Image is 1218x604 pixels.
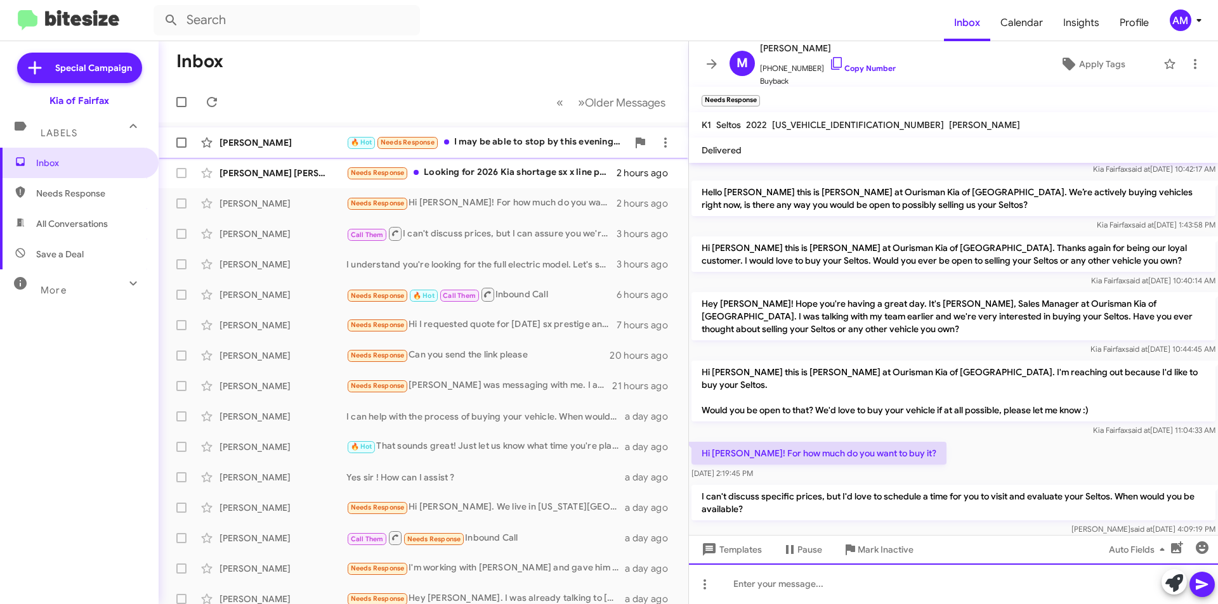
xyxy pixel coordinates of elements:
div: Looking for 2026 Kia shortage sx x line pantenera [346,165,617,180]
div: [PERSON_NAME] [219,258,346,271]
div: Inbound Call [346,530,625,546]
span: Needs Response [351,382,405,390]
div: [PERSON_NAME] [219,440,346,453]
span: said at [1128,425,1150,435]
span: [PERSON_NAME] [949,119,1020,131]
span: M [737,53,748,74]
span: [PHONE_NUMBER] [760,56,896,75]
span: Needs Response [351,351,405,359]
p: Hi [PERSON_NAME]! For how much do you want to buy it? [691,442,946,465]
div: [PERSON_NAME] [219,197,346,210]
span: Buyback [760,75,896,87]
h1: Inbox [176,51,223,72]
div: 2 hours ago [617,167,678,179]
span: said at [1132,220,1154,229]
span: 🔥 Hot [351,442,372,451]
span: More [41,285,67,296]
span: Needs Response [351,169,405,177]
a: Insights [1053,4,1110,41]
span: Kia Fairfax [DATE] 10:40:14 AM [1091,276,1215,285]
span: [US_VEHICLE_IDENTIFICATION_NUMBER] [772,119,944,131]
div: a day ago [625,562,678,575]
button: Apply Tags [1027,53,1157,75]
span: Call Them [443,292,476,300]
button: Mark Inactive [832,538,924,561]
a: Inbox [944,4,990,41]
p: I can't discuss specific prices, but I'd love to schedule a time for you to visit and evaluate yo... [691,485,1215,520]
span: Seltos [716,119,741,131]
span: Mark Inactive [858,538,913,561]
span: Labels [41,127,77,139]
span: K1 [702,119,711,131]
span: said at [1126,276,1148,285]
span: Older Messages [585,96,665,110]
div: AM [1170,10,1191,31]
div: [PERSON_NAME] [219,562,346,575]
div: I'm working with [PERSON_NAME] and gave him that info. [346,561,625,575]
span: Inbox [36,157,144,169]
button: Templates [689,538,772,561]
span: 2022 [746,119,767,131]
span: Needs Response [407,535,461,543]
span: Save a Deal [36,248,84,260]
span: 🔥 Hot [351,138,372,146]
span: [DATE] 2:19:45 PM [691,468,753,478]
div: 21 hours ago [612,380,678,392]
span: said at [1128,164,1150,174]
div: [PERSON_NAME] [219,410,346,423]
div: [PERSON_NAME] [219,532,346,544]
button: Previous [549,89,571,115]
a: Profile [1110,4,1159,41]
div: 7 hours ago [617,319,678,331]
span: [PERSON_NAME] [DATE] 4:09:19 PM [1071,524,1215,534]
button: Auto Fields [1099,538,1180,561]
div: [PERSON_NAME] [219,349,346,362]
div: a day ago [625,532,678,544]
div: 3 hours ago [617,258,678,271]
p: Hey [PERSON_NAME]! Hope you're having a great day. It's [PERSON_NAME], Sales Manager at Ourisman ... [691,292,1215,340]
div: a day ago [625,471,678,484]
input: Search [154,5,420,35]
div: [PERSON_NAME] [219,136,346,149]
div: [PERSON_NAME] [219,319,346,331]
span: Needs Response [351,503,405,511]
button: Pause [772,538,832,561]
div: [PERSON_NAME] [219,288,346,301]
span: Pause [797,538,822,561]
a: Copy Number [829,63,896,73]
div: a day ago [625,501,678,514]
span: Templates [699,538,762,561]
span: Special Campaign [55,61,132,74]
div: [PERSON_NAME] was messaging with me. I am out of state. I advised [PERSON_NAME] that I wanted to ... [346,378,612,393]
span: [PERSON_NAME] [760,41,896,56]
span: Kia Fairfax [DATE] 1:43:58 PM [1097,220,1215,229]
span: All Conversations [36,217,108,230]
p: Hi [PERSON_NAME] this is [PERSON_NAME] at Ourisman Kia of [GEOGRAPHIC_DATA]. Thanks again for bei... [691,236,1215,272]
span: Needs Response [351,292,405,300]
span: Needs Response [351,594,405,603]
div: 2 hours ago [617,197,678,210]
span: Apply Tags [1079,53,1125,75]
span: Auto Fields [1109,538,1170,561]
div: Hi [PERSON_NAME]. We live in [US_STATE][GEOGRAPHIC_DATA], so just stopping by is not a reasonable... [346,500,625,515]
span: said at [1125,344,1148,354]
div: 20 hours ago [610,349,678,362]
div: Hi [PERSON_NAME]! For how much do you want to buy it? [346,196,617,210]
span: Needs Response [381,138,435,146]
span: » [578,94,585,110]
p: Hello [PERSON_NAME] this is [PERSON_NAME] at Ourisman Kia of [GEOGRAPHIC_DATA]. We’re actively bu... [691,181,1215,216]
span: Delivered [702,145,742,156]
span: Kia Fairfax [DATE] 10:44:45 AM [1090,344,1215,354]
span: Kia Fairfax [DATE] 10:42:17 AM [1093,164,1215,174]
p: Hi [PERSON_NAME] this is [PERSON_NAME] at Ourisman Kia of [GEOGRAPHIC_DATA]. I'm reaching out bec... [691,361,1215,421]
div: I can't discuss prices, but I can assure you we're very interested in buying your Stinger. Would ... [346,226,617,241]
button: Next [570,89,673,115]
nav: Page navigation example [549,89,673,115]
div: 6 hours ago [617,288,678,301]
div: [PERSON_NAME] [219,501,346,514]
span: Needs Response [351,564,405,572]
div: Kia of Fairfax [49,94,109,107]
span: Needs Response [351,321,405,329]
